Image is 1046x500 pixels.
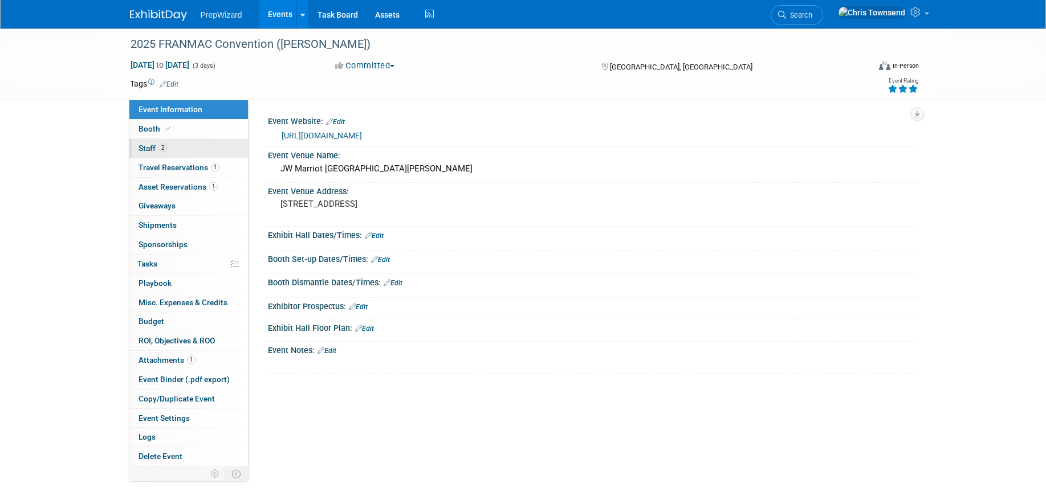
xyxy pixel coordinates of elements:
[129,274,248,293] a: Playbook
[276,160,908,178] div: JW Marriot [GEOGRAPHIC_DATA][PERSON_NAME]
[268,227,917,241] div: Exhibit Hall Dates/Times:
[268,274,917,289] div: Booth Dismantle Dates/Times:
[331,60,399,72] button: Committed
[129,216,248,235] a: Shipments
[130,10,187,21] img: ExhibitDay
[326,118,345,126] a: Edit
[225,466,248,481] td: Toggle Event Tabs
[130,60,190,70] span: [DATE] [DATE]
[610,63,752,71] span: [GEOGRAPHIC_DATA], [GEOGRAPHIC_DATA]
[139,240,188,249] span: Sponsorships
[268,147,917,161] div: Event Venue Name:
[129,447,248,466] a: Delete Event
[158,144,167,152] span: 2
[154,60,165,69] span: to
[139,452,182,461] span: Delete Event
[139,432,156,441] span: Logs
[771,5,823,25] a: Search
[139,355,196,364] span: Attachments
[139,413,190,423] span: Event Settings
[211,163,219,171] span: 1
[205,466,225,481] td: Personalize Event Tab Strip
[129,139,248,158] a: Staff2
[139,394,215,403] span: Copy/Duplicate Event
[802,59,919,76] div: Event Format
[268,113,917,128] div: Event Website:
[129,293,248,312] a: Misc. Expenses & Credits
[192,62,215,69] span: (3 days)
[129,100,248,119] a: Event Information
[165,125,171,132] i: Booth reservation complete
[209,182,218,191] span: 1
[349,303,368,311] a: Edit
[129,428,248,446] a: Logs
[365,232,384,240] a: Edit
[139,144,167,153] span: Staff
[282,131,362,140] a: [URL][DOMAIN_NAME]
[139,375,230,384] span: Event Binder (.pdf export)
[268,342,917,356] div: Event Notes:
[318,347,336,355] a: Edit
[879,61,890,70] img: Format-Inperson.png
[129,158,248,177] a: Travel Reservations1
[139,298,227,307] span: Misc. Expenses & Credits
[139,182,218,191] span: Asset Reservations
[187,355,196,364] span: 1
[139,201,176,210] span: Giveaways
[139,336,215,345] span: ROI, Objectives & ROO
[201,10,242,19] span: PrepWizard
[268,319,917,334] div: Exhibit Hall Floor Plan:
[129,120,248,138] a: Booth
[139,278,172,288] span: Playbook
[129,235,248,254] a: Sponsorships
[129,312,248,331] a: Budget
[127,34,852,55] div: 2025 FRANMAC Convention ([PERSON_NAME])
[129,390,248,408] a: Copy/Duplicate Event
[137,259,157,268] span: Tasks
[786,11,812,19] span: Search
[129,409,248,428] a: Event Settings
[888,78,918,84] div: Event Rating
[129,370,248,389] a: Event Binder (.pdf export)
[384,279,402,287] a: Edit
[129,196,248,215] a: Giveaways
[371,256,390,264] a: Edit
[160,80,178,88] a: Edit
[129,351,248,370] a: Attachments1
[838,6,906,19] img: Chris Townsend
[268,251,917,265] div: Booth Set-up Dates/Times:
[129,255,248,273] a: Tasks
[139,105,202,114] span: Event Information
[139,163,219,172] span: Travel Reservations
[129,331,248,350] a: ROI, Objectives & ROO
[139,220,177,229] span: Shipments
[280,199,526,209] pre: [STREET_ADDRESS]
[130,78,178,89] td: Tags
[129,178,248,196] a: Asset Reservations1
[268,183,917,197] div: Event Venue Address:
[268,298,917,313] div: Exhibitor Prospectus:
[892,62,919,70] div: In-Person
[139,124,173,133] span: Booth
[139,317,164,326] span: Budget
[355,325,374,333] a: Edit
